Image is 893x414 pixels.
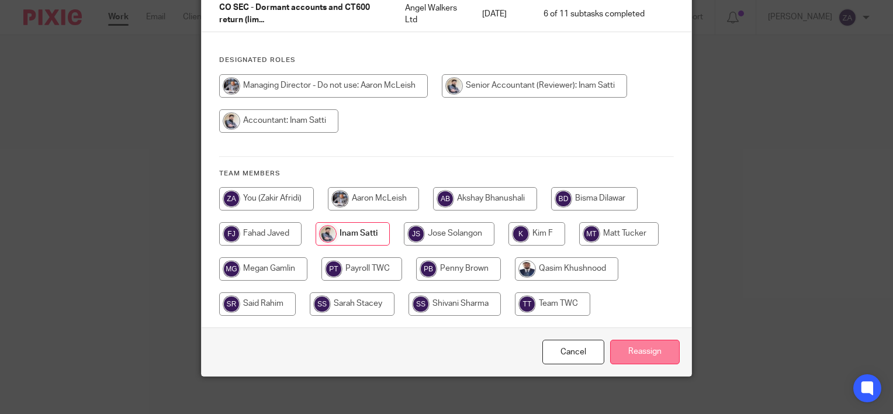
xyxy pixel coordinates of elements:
a: Close this dialog window [542,340,604,365]
h4: Team members [219,169,674,178]
span: CO SEC - Dormant accounts and CT600 return (lim... [219,4,370,25]
input: Reassign [610,340,680,365]
p: [DATE] [482,8,520,20]
h4: Designated Roles [219,56,674,65]
p: Angel Walkers Ltd [405,2,459,26]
